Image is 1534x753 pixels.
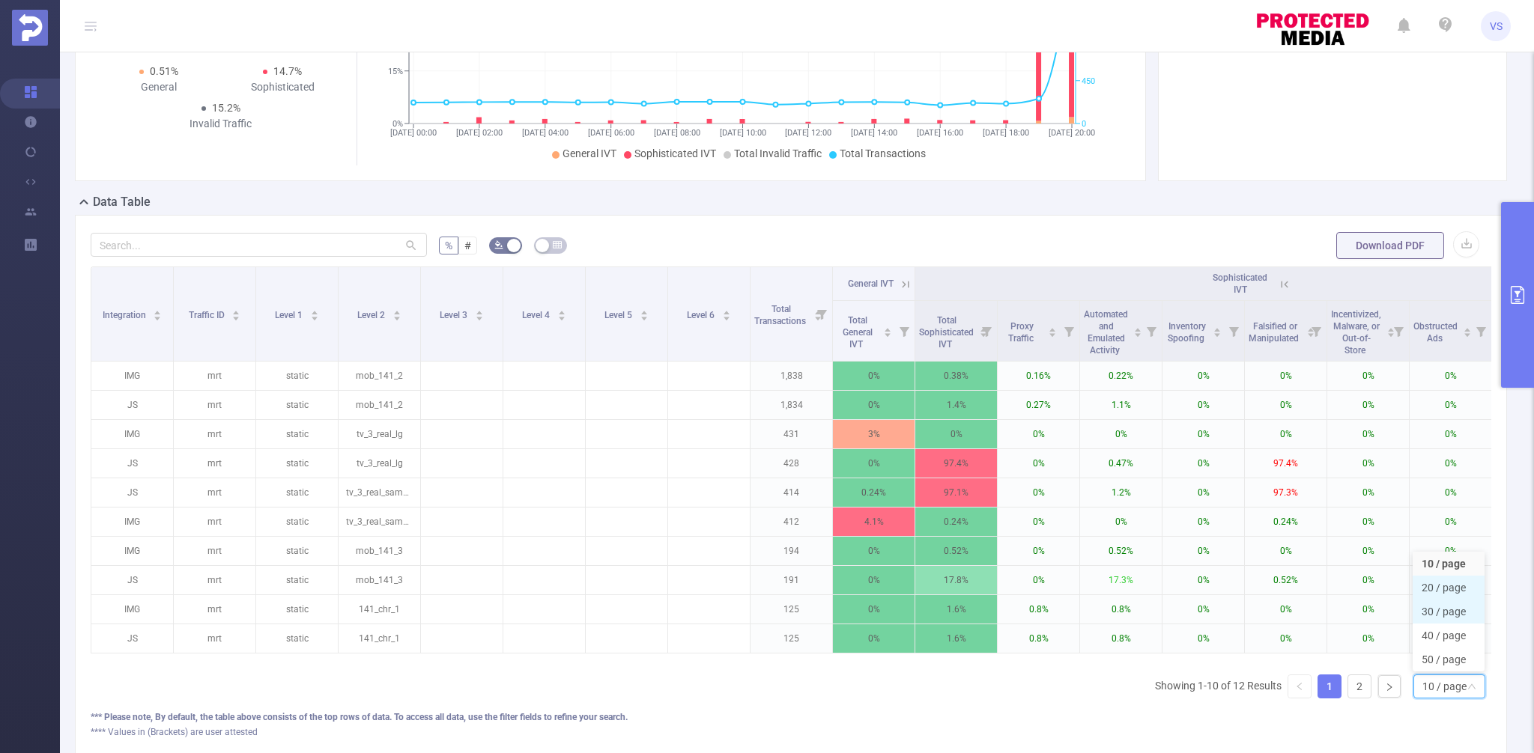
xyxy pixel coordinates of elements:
[848,278,894,289] span: General IVT
[919,315,974,350] span: Total Sophisticated IVT
[357,310,387,320] span: Level 2
[91,449,173,478] p: JS
[1410,391,1491,419] p: 0%
[1377,674,1401,698] li: Next Page
[1336,232,1444,259] button: Download PDF
[1141,301,1162,361] i: Filter menu
[91,595,173,624] p: IMG
[833,537,915,565] p: 0%
[833,391,915,419] p: 0%
[1410,537,1491,565] p: 0%
[494,240,503,249] i: icon: bg-colors
[1470,301,1491,361] i: Filter menu
[1133,331,1142,335] i: icon: caret-down
[1162,624,1244,653] p: 0%
[915,362,997,390] p: 0.38%
[339,420,420,448] p: tv_3_real_lg
[1410,420,1491,448] p: 0%
[751,507,832,536] p: 412
[1080,362,1162,390] p: 0.22%
[722,308,731,317] div: Sort
[256,362,338,390] p: static
[1080,449,1162,478] p: 0.47%
[1410,362,1491,390] p: 0%
[91,566,173,594] p: JS
[751,537,832,565] p: 194
[917,128,963,138] tspan: [DATE] 16:00
[833,420,915,448] p: 3%
[1295,682,1304,691] i: icon: left
[1133,326,1142,335] div: Sort
[256,537,338,565] p: static
[91,710,1491,724] div: *** Please note, By default, the table above consists of the top rows of data. To access all data...
[1348,675,1371,698] a: 2
[174,566,255,594] p: mrt
[1327,624,1409,653] p: 0%
[159,116,283,132] div: Invalid Traffic
[687,310,717,320] span: Level 6
[722,308,730,313] i: icon: caret-up
[1413,647,1485,671] li: 50 / page
[150,65,178,77] span: 0.51%
[1155,674,1282,698] li: Showing 1-10 of 12 Results
[174,391,255,419] p: mrt
[1413,600,1485,624] li: 30 / page
[1463,331,1471,335] i: icon: caret-down
[1168,321,1207,344] span: Inventory Spoofing
[464,240,471,251] span: #
[1422,675,1467,698] div: 10 / page
[1245,507,1327,536] p: 0.24%
[604,310,634,320] span: Level 5
[976,301,997,361] i: Filter menu
[751,362,832,390] p: 1,838
[1213,331,1222,335] i: icon: caret-down
[1410,478,1491,507] p: 0%
[1327,362,1409,390] p: 0%
[983,128,1029,138] tspan: [DATE] 18:00
[1410,595,1491,624] p: 0%
[256,420,338,448] p: static
[1245,449,1327,478] p: 97.4%
[522,310,552,320] span: Level 4
[392,314,401,319] i: icon: caret-down
[91,624,173,653] p: JS
[174,624,255,653] p: mrt
[1386,331,1395,335] i: icon: caret-down
[1388,301,1409,361] i: Filter menu
[174,478,255,507] p: mrt
[557,308,566,317] div: Sort
[1223,301,1244,361] i: Filter menu
[915,624,997,653] p: 1.6%
[256,507,338,536] p: static
[339,391,420,419] p: mob_141_2
[12,10,48,46] img: Protected Media
[754,304,808,326] span: Total Transactions
[91,478,173,507] p: JS
[1413,624,1485,647] li: 40 / page
[1385,683,1394,692] i: icon: right
[91,233,427,257] input: Search...
[91,362,173,390] p: IMG
[232,314,240,319] i: icon: caret-down
[840,147,926,159] span: Total Transactions
[1327,391,1409,419] p: 0%
[275,310,305,320] span: Level 1
[256,478,338,507] p: static
[833,449,915,478] p: 0%
[998,566,1079,594] p: 0%
[1162,478,1244,507] p: 0%
[998,420,1079,448] p: 0%
[1327,537,1409,565] p: 0%
[915,449,997,478] p: 97.4%
[1049,128,1095,138] tspan: [DATE] 20:00
[1084,309,1128,356] span: Automated and Emulated Activity
[634,147,716,159] span: Sophisticated IVT
[154,308,162,313] i: icon: caret-up
[1318,674,1342,698] li: 1
[339,566,420,594] p: mob_141_3
[1410,566,1491,594] p: 0%
[1162,362,1244,390] p: 0%
[256,566,338,594] p: static
[1008,321,1036,344] span: Proxy Traffic
[1327,566,1409,594] p: 0%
